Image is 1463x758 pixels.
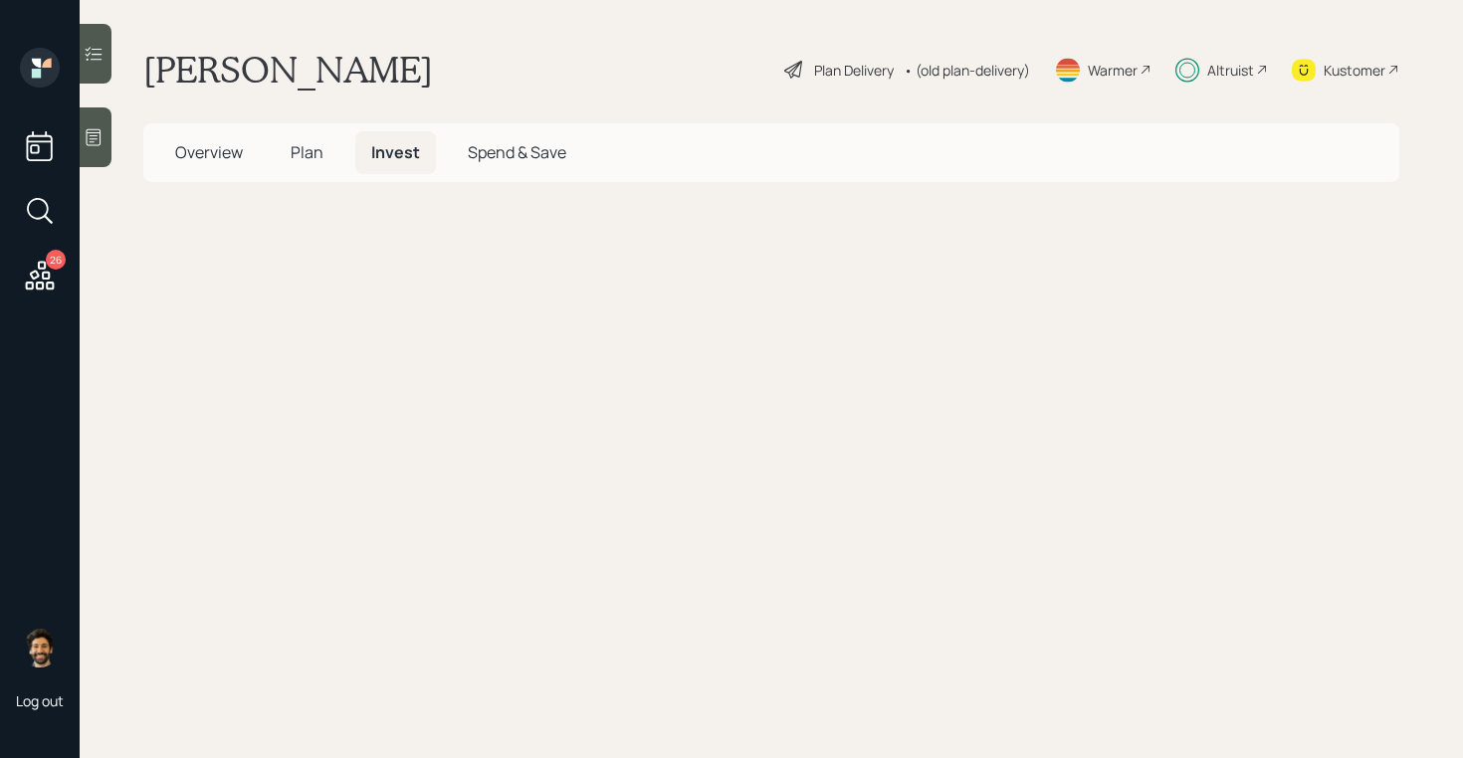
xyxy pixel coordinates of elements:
div: • (old plan-delivery) [904,60,1030,81]
div: 26 [46,250,66,270]
div: Warmer [1088,60,1138,81]
div: Plan Delivery [814,60,894,81]
span: Invest [371,141,420,163]
div: Altruist [1207,60,1254,81]
h1: [PERSON_NAME] [143,48,433,92]
div: Log out [16,691,64,710]
div: Kustomer [1324,60,1385,81]
span: Plan [291,141,323,163]
img: eric-schwartz-headshot.png [20,628,60,667]
span: Spend & Save [468,141,566,163]
span: Overview [175,141,243,163]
